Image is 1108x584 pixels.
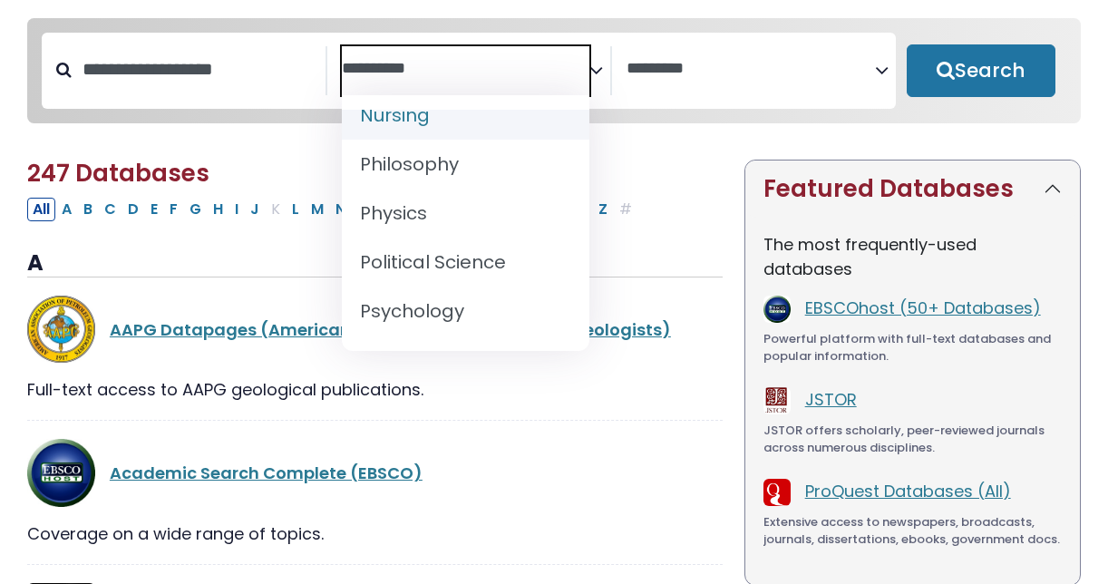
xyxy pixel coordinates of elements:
[342,189,589,238] li: Physics
[763,422,1062,457] div: JSTOR offers scholarly, peer-reviewed journals across numerous disciplines.
[110,318,671,341] a: AAPG Datapages (American Association of Petroleum Geologists)
[627,60,875,79] textarea: Search
[342,60,590,79] textarea: Search
[27,18,1081,123] nav: Search filters
[208,198,228,221] button: Filter Results H
[805,388,857,411] a: JSTOR
[763,513,1062,549] div: Extensive access to newspapers, broadcasts, journals, dissertations, ebooks, government docs.
[342,238,589,287] li: Political Science
[763,330,1062,365] div: Powerful platform with full-text databases and popular information.
[27,250,723,277] h3: A
[110,462,423,484] a: Academic Search Complete (EBSCO)
[27,197,639,219] div: Alpha-list to filter by first letter of database name
[745,161,1080,218] button: Featured Databases
[56,198,77,221] button: Filter Results A
[306,198,329,221] button: Filter Results M
[27,377,723,402] div: Full-text access to AAPG geological publications.
[907,44,1055,97] button: Submit for Search Results
[27,157,209,190] span: 247 Databases
[593,198,613,221] button: Filter Results Z
[78,198,98,221] button: Filter Results B
[145,198,163,221] button: Filter Results E
[763,232,1062,281] p: The most frequently-used databases
[27,521,723,546] div: Coverage on a wide range of topics.
[330,198,351,221] button: Filter Results N
[342,140,589,189] li: Philosophy
[245,198,265,221] button: Filter Results J
[72,54,326,84] input: Search database by title or keyword
[342,287,589,336] li: Psychology
[342,336,589,384] li: Public Health
[122,198,144,221] button: Filter Results D
[805,297,1041,319] a: EBSCOhost (50+ Databases)
[287,198,305,221] button: Filter Results L
[164,198,183,221] button: Filter Results F
[184,198,207,221] button: Filter Results G
[805,480,1011,502] a: ProQuest Databases (All)
[229,198,244,221] button: Filter Results I
[99,198,121,221] button: Filter Results C
[27,198,55,221] button: All
[342,91,589,140] li: Nursing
